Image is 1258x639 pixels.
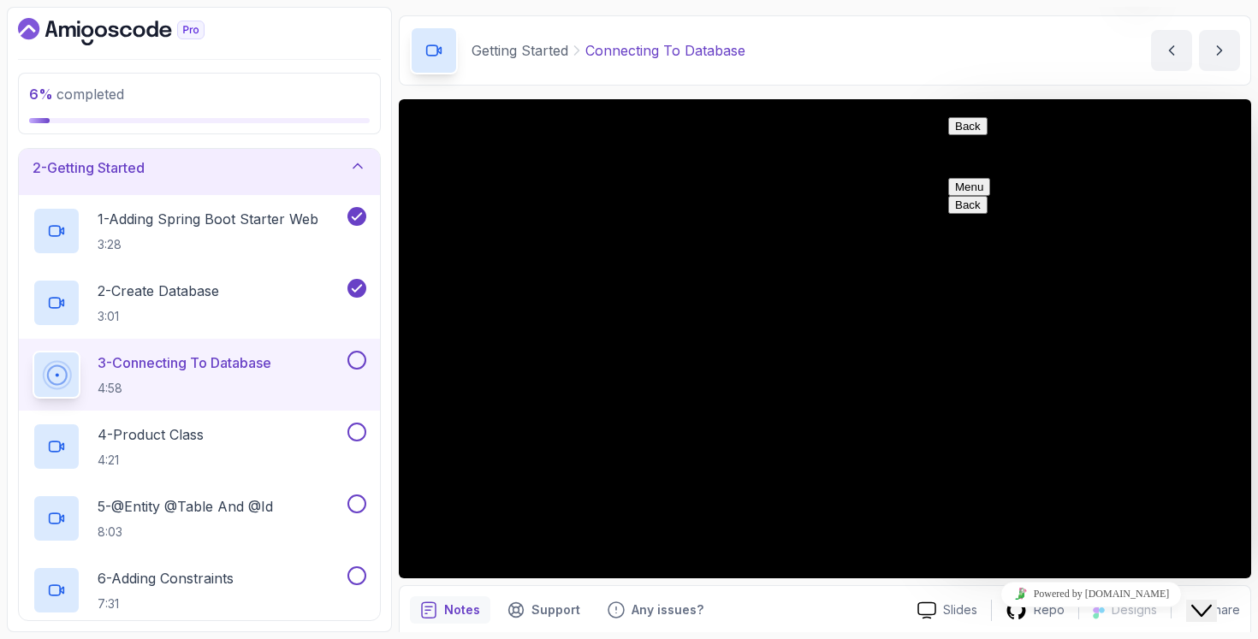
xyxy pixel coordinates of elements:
[18,18,244,45] a: Dashboard
[904,601,991,619] a: Slides
[585,40,745,61] p: Connecting To Database
[33,566,366,614] button: 6-Adding Constraints7:31
[531,601,580,618] p: Support
[33,157,145,178] h3: 2 - Getting Started
[33,279,366,327] button: 2-Create Database3:01
[632,601,703,618] p: Any issues?
[1186,571,1241,622] iframe: chat widget
[98,209,318,229] p: 1 - Adding Spring Boot Starter Web
[19,140,380,195] button: 2-Getting Started
[33,207,366,255] button: 1-Adding Spring Boot Starter Web3:28
[98,424,204,445] p: 4 - Product Class
[98,352,271,373] p: 3 - Connecting To Database
[98,380,271,397] p: 4:58
[98,568,234,589] p: 6 - Adding Constraints
[33,351,366,399] button: 3-Connecting To Database4:58
[98,595,234,612] p: 7:31
[33,423,366,470] button: 4-Product Class4:21
[399,99,1251,578] iframe: 3 - Connecting to Database
[497,596,590,624] button: Support button
[1151,30,1192,71] button: previous content
[98,452,204,469] p: 4:21
[1199,30,1240,71] button: next content
[472,40,568,61] p: Getting Started
[597,596,714,624] button: Feedback button
[98,524,273,541] p: 8:03
[33,494,366,542] button: 5-@Entity @Table And @Id8:03
[98,308,219,325] p: 3:01
[98,281,219,301] p: 2 - Create Database
[98,236,318,253] p: 3:28
[29,86,53,103] span: 6 %
[410,596,490,624] button: notes button
[941,110,1241,555] iframe: chat widget
[29,86,124,103] span: completed
[98,496,273,517] p: 5 - @Entity @Table And @Id
[444,601,480,618] p: Notes
[941,575,1241,613] iframe: chat widget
